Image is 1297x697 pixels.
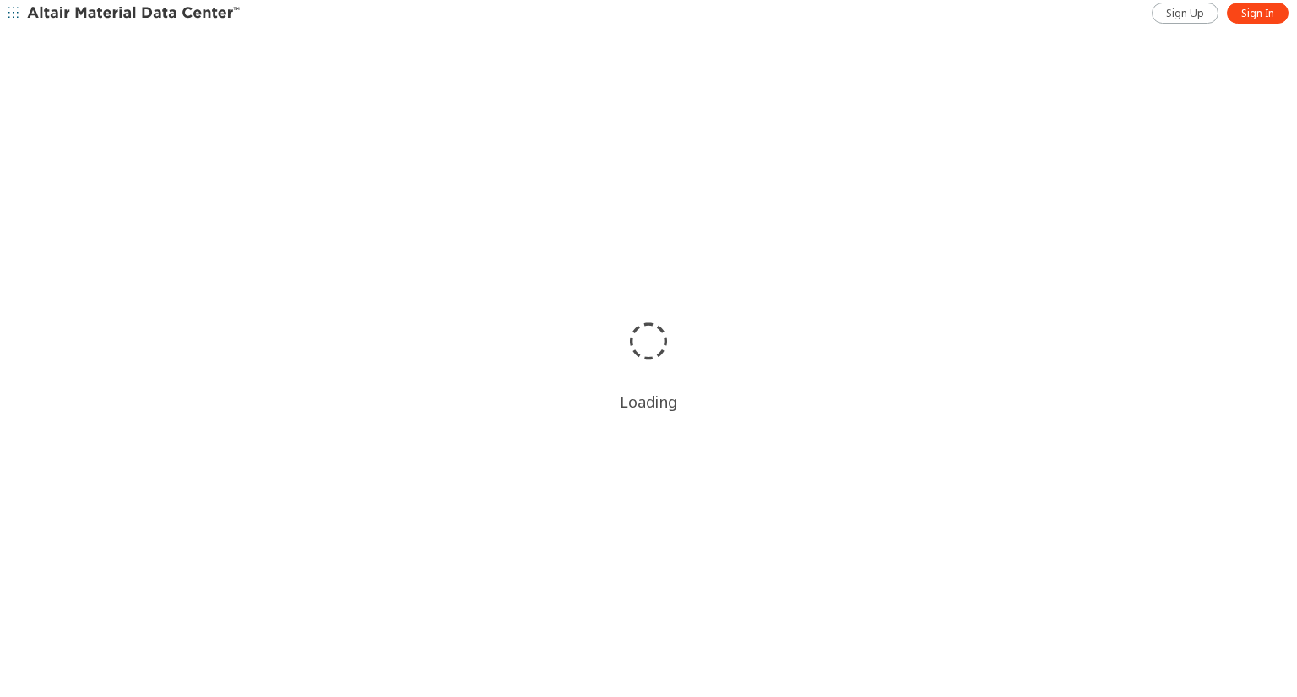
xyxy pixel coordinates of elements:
[1241,7,1274,20] span: Sign In
[1166,7,1204,20] span: Sign Up
[1152,3,1218,24] a: Sign Up
[620,392,677,412] div: Loading
[27,5,242,22] img: Altair Material Data Center
[1227,3,1289,24] a: Sign In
